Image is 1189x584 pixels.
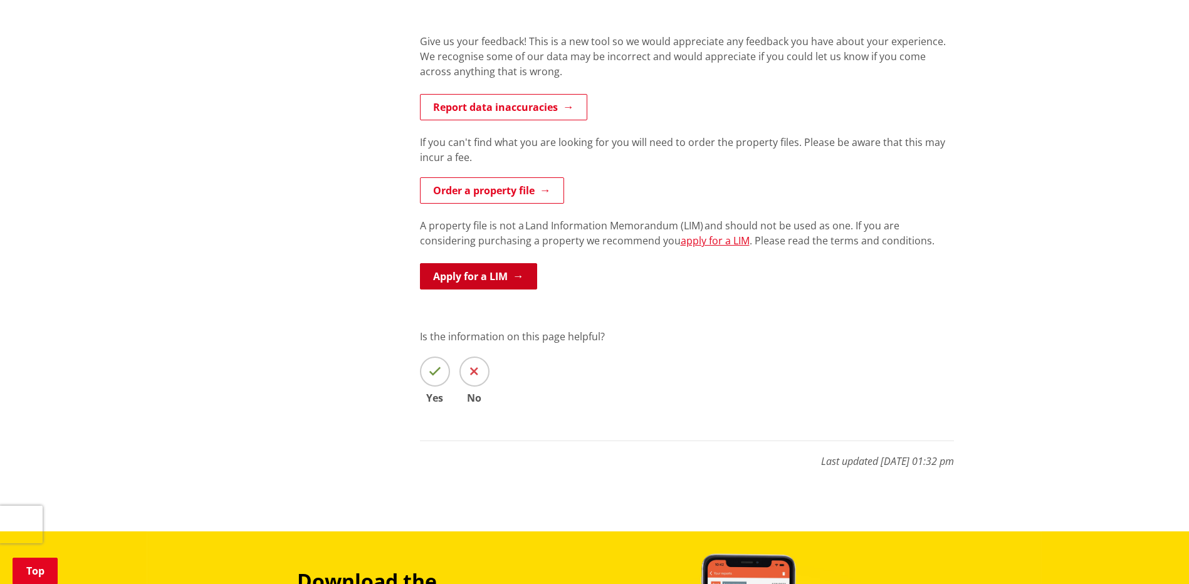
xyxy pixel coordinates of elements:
[420,441,954,469] p: Last updated [DATE] 01:32 pm
[420,218,954,263] div: A property file is not a Land Information Memorandum (LIM) and should not be used as one. If you ...
[681,234,750,248] a: apply for a LIM
[1131,531,1176,576] iframe: Messenger Launcher
[420,135,954,165] p: If you can't find what you are looking for you will need to order the property files. Please be a...
[420,94,587,120] a: Report data inaccuracies
[459,393,490,403] span: No
[420,177,564,204] a: Order a property file
[420,34,954,94] div: Give us your feedback! This is a new tool so we would appreciate any feedback you have about your...
[420,263,537,289] a: Apply for a LIM
[420,393,450,403] span: Yes
[13,558,58,584] a: Top
[420,329,954,344] p: Is the information on this page helpful?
